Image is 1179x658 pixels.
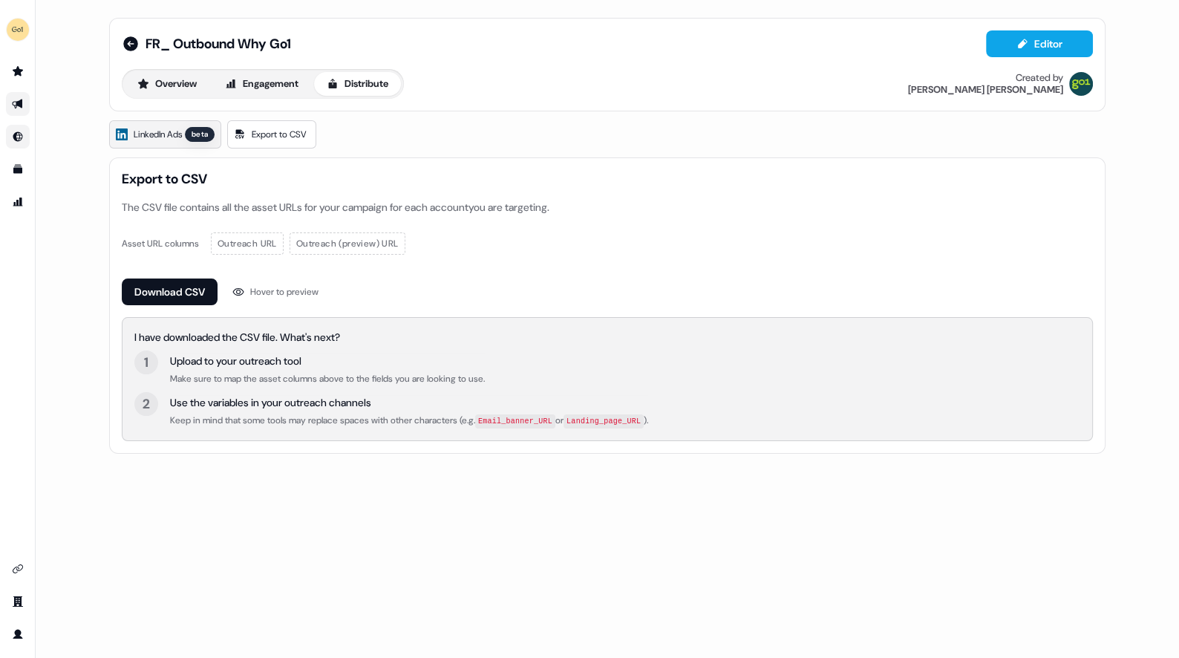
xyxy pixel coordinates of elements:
div: 1 [144,354,148,371]
a: Export to CSV [227,120,316,149]
div: [PERSON_NAME] [PERSON_NAME] [908,84,1063,96]
div: Use the variables in your outreach channels [170,395,648,410]
div: 2 [143,395,150,413]
a: Editor [986,38,1093,53]
code: Landing_page_URL [564,414,644,429]
a: Go to team [6,590,30,613]
button: Overview [125,72,209,96]
div: Keep in mind that some tools may replace spaces with other characters (e.g. or ). [170,413,648,429]
button: Engagement [212,72,311,96]
a: Go to outbound experience [6,92,30,116]
div: Created by [1016,72,1063,84]
span: LinkedIn Ads [134,127,182,142]
span: FR_ Outbound Why Go1 [146,35,291,53]
span: Outreach URL [218,236,277,251]
span: Outreach (preview) URL [296,236,399,251]
a: Go to prospects [6,59,30,83]
div: I have downloaded the CSV file. What's next? [134,330,1080,345]
span: Export to CSV [252,127,307,142]
div: The CSV file contains all the asset URLs for your campaign for each account you are targeting. [122,200,1093,215]
div: Hover to preview [250,284,319,299]
button: Distribute [314,72,401,96]
button: Editor [986,30,1093,57]
a: Go to attribution [6,190,30,214]
span: Export to CSV [122,170,1093,188]
button: Download CSV [122,278,218,305]
div: Make sure to map the asset columns above to the fields you are looking to use. [170,371,485,386]
div: Asset URL columns [122,236,199,251]
a: Go to profile [6,622,30,646]
a: Go to Inbound [6,125,30,149]
img: Antoine [1069,72,1093,96]
div: Upload to your outreach tool [170,354,485,368]
a: Go to templates [6,157,30,181]
div: beta [185,127,215,142]
code: Email_banner_URL [475,414,555,429]
a: LinkedIn Adsbeta [109,120,221,149]
a: Go to integrations [6,557,30,581]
